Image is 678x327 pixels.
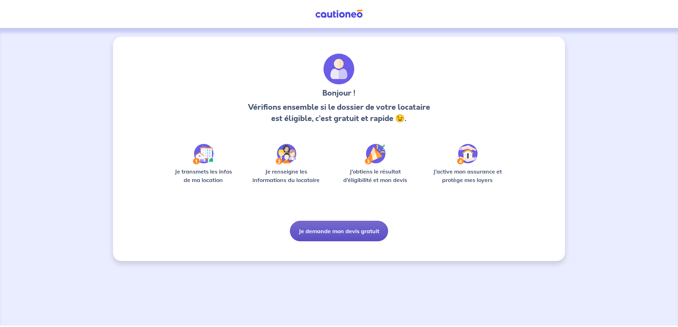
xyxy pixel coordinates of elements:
[457,144,478,164] img: /static/bfff1cf634d835d9112899e6a3df1a5d/Step-4.svg
[335,167,415,184] p: J’obtiens le résultat d’éligibilité et mon devis
[169,167,237,184] p: Je transmets les infos de ma location
[193,144,214,164] img: /static/90a569abe86eec82015bcaae536bd8e6/Step-1.svg
[246,87,432,99] h3: Bonjour !
[365,144,386,164] img: /static/f3e743aab9439237c3e2196e4328bba9/Step-3.svg
[290,221,388,241] button: Je demande mon devis gratuit
[276,144,296,164] img: /static/c0a346edaed446bb123850d2d04ad552/Step-2.svg
[426,167,509,184] p: J’active mon assurance et protège mes loyers
[313,10,365,18] img: Cautioneo
[248,167,324,184] p: Je renseigne les informations du locataire
[246,102,432,124] p: Vérifions ensemble si le dossier de votre locataire est éligible, c’est gratuit et rapide 😉.
[323,54,355,85] img: archivate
